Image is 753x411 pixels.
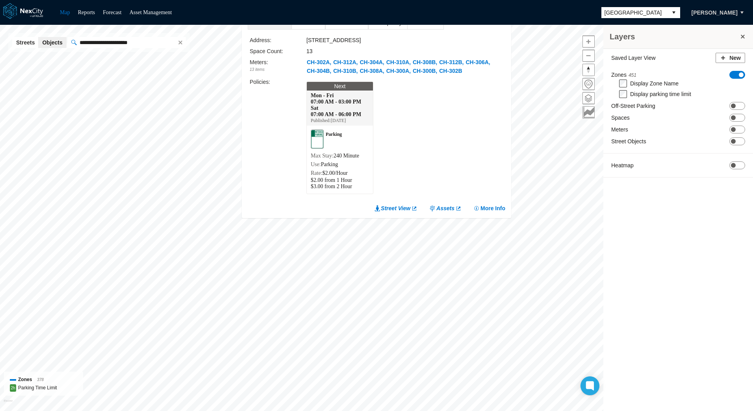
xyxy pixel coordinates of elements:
button: CH-308B, [412,58,438,67]
label: Parking Time Limit [18,384,57,392]
label: Heatmap [611,161,634,169]
button: CH-300B, [412,67,438,75]
button: [PERSON_NAME] [683,6,746,19]
button: Objects [38,37,66,48]
span: 2h [10,384,16,392]
button: Layers management [582,92,595,104]
span: CH-304A [360,58,383,66]
a: Assets [429,204,462,212]
label: Saved Layer View [611,54,656,62]
button: CH-310B, [333,67,358,75]
button: CH-308A, [360,67,385,75]
a: Forecast [103,9,121,15]
label: Policies : [250,79,270,85]
a: Asset Management [130,9,172,15]
span: Objects [42,39,62,46]
label: Address: [250,37,271,43]
span: Zoom out [583,50,594,61]
button: CH-310A, [386,58,411,67]
button: Zoom out [582,50,595,62]
label: Zones [611,71,636,79]
div: [STREET_ADDRESS] [306,36,434,44]
span: CH-300B [413,67,436,75]
div: Zones [10,376,77,384]
div: 13 [306,47,434,56]
button: CH-302A, [306,58,332,67]
a: Map [60,9,70,15]
div: 13 items [250,67,306,73]
span: CH-308B [413,58,436,66]
button: CH-312B, [439,58,464,67]
button: Zoom in [582,35,595,48]
span: CH-306A [466,58,489,66]
span: CH-312B [439,58,462,66]
span: CH-310A [386,58,409,66]
button: More Info [473,204,505,212]
label: Space Count: [250,48,283,54]
a: Mapbox homepage [4,400,13,409]
button: CH-306A, [466,58,491,67]
span: CH-312A [333,58,356,66]
button: CH-304B, [306,67,332,75]
label: Meters [611,126,628,133]
button: Key metrics [582,106,595,118]
span: CH-304B [307,67,330,75]
span: Reset bearing to north [583,64,594,76]
span: Zoom in [583,36,594,47]
button: New [716,53,745,63]
span: clear [175,37,186,48]
button: Reset bearing to north [582,64,595,76]
span: New [729,54,741,62]
button: CH-304A, [360,58,385,67]
span: 378 [37,378,44,382]
label: Off-Street Parking [611,102,655,110]
span: CH-302A [307,58,330,66]
label: Spaces [611,114,630,122]
a: Reports [78,9,95,15]
button: CH-302B [439,67,462,75]
span: [GEOGRAPHIC_DATA] [605,9,664,17]
h3: Layers [610,31,739,42]
button: CH-312A, [333,58,358,67]
label: Display Zone Name [630,80,679,87]
span: CH-300A [386,67,409,75]
span: [PERSON_NAME] [692,9,738,17]
span: Streets [16,39,35,46]
span: Street View [381,204,410,212]
label: Meters : [250,59,268,65]
button: Home [582,78,595,90]
label: Display parking time limit [630,91,691,97]
label: Street Objects [611,137,646,145]
button: select [668,7,680,18]
button: CH-300A, [386,67,411,75]
span: Assets [436,204,454,212]
button: Streets [12,37,39,48]
span: CH-310B [333,67,356,75]
a: Street View [375,204,417,212]
span: CH-308A [360,67,383,75]
span: More Info [480,204,505,212]
span: 451 [629,72,636,78]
